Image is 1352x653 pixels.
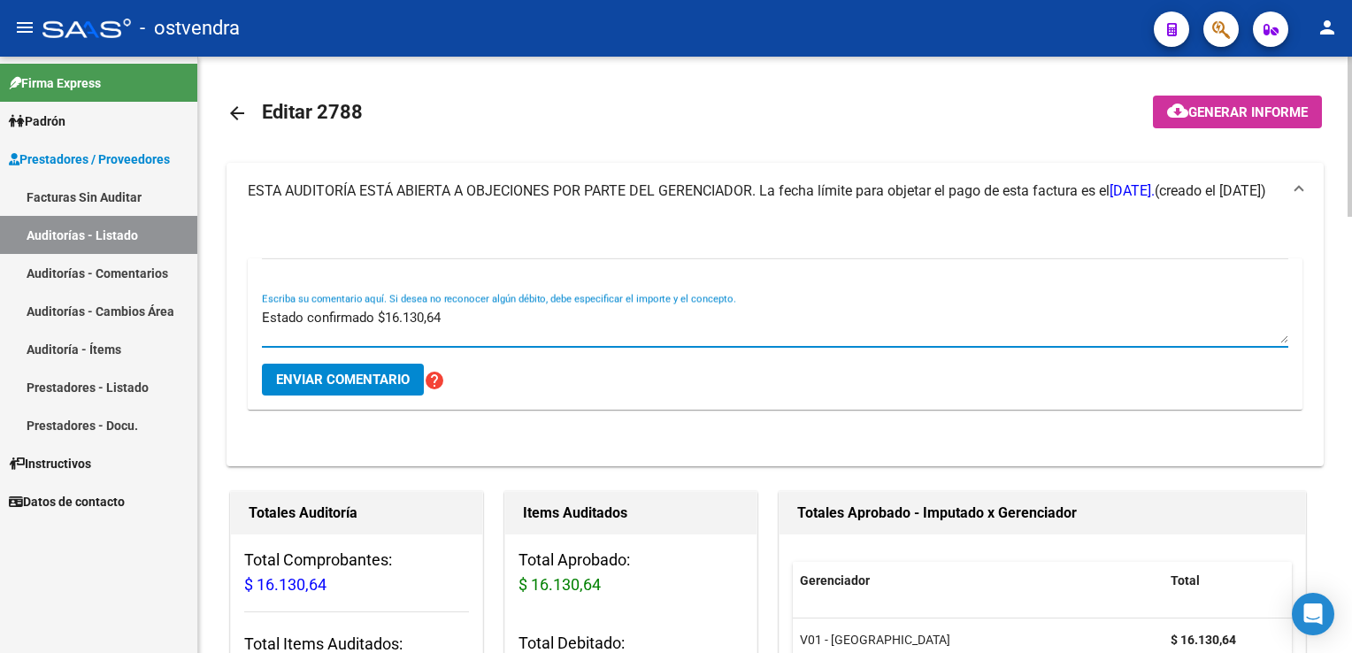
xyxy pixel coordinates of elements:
[14,17,35,38] mat-icon: menu
[9,150,170,169] span: Prestadores / Proveedores
[1292,593,1334,635] div: Open Intercom Messenger
[9,73,101,93] span: Firma Express
[9,111,65,131] span: Padrón
[1317,17,1338,38] mat-icon: person
[1167,100,1188,121] mat-icon: cloud_download
[9,492,125,511] span: Datos de contacto
[249,499,465,527] h1: Totales Auditoría
[9,454,91,473] span: Instructivos
[523,499,739,527] h1: Items Auditados
[1188,104,1308,120] span: Generar informe
[276,372,410,388] span: Enviar comentario
[797,499,1287,527] h1: Totales Aprobado - Imputado x Gerenciador
[227,163,1324,219] mat-expansion-panel-header: ESTA AUDITORÍA ESTÁ ABIERTA A OBJECIONES POR PARTE DEL GERENCIADOR. La fecha límite para objetar ...
[227,103,248,124] mat-icon: arrow_back
[793,562,1164,600] datatable-header-cell: Gerenciador
[140,9,240,48] span: - ostvendra
[424,370,445,391] mat-icon: help
[262,364,424,396] button: Enviar comentario
[1155,181,1266,201] span: (creado el [DATE])
[1153,96,1322,128] button: Generar informe
[800,633,950,647] span: V01 - [GEOGRAPHIC_DATA]
[244,575,326,594] span: $ 16.130,64
[800,573,870,588] span: Gerenciador
[244,548,469,597] h3: Total Comprobantes:
[227,219,1324,466] div: ESTA AUDITORÍA ESTÁ ABIERTA A OBJECIONES POR PARTE DEL GERENCIADOR. La fecha límite para objetar ...
[262,101,363,123] span: Editar 2788
[1171,633,1236,647] strong: $ 16.130,64
[519,548,743,597] h3: Total Aprobado:
[1164,562,1279,600] datatable-header-cell: Total
[248,182,1155,199] span: ESTA AUDITORÍA ESTÁ ABIERTA A OBJECIONES POR PARTE DEL GERENCIADOR. La fecha límite para objetar ...
[1110,182,1155,199] span: [DATE].
[1171,573,1200,588] span: Total
[519,575,601,594] span: $ 16.130,64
